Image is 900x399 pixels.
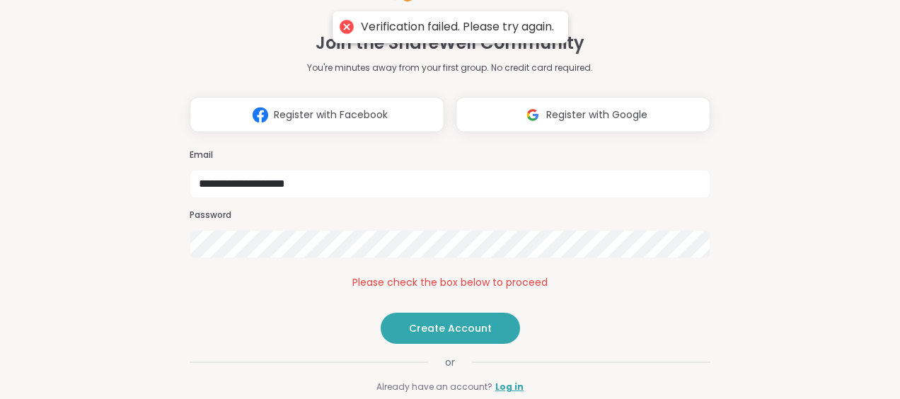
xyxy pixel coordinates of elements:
img: ShareWell Logomark [519,102,546,128]
img: ShareWell Logomark [247,102,274,128]
span: or [428,355,472,369]
button: Register with Facebook [190,97,444,132]
a: Log in [495,381,524,393]
h3: Email [190,149,710,161]
span: Register with Facebook [274,108,388,122]
button: Create Account [381,313,520,344]
span: Already have an account? [376,381,492,393]
span: Register with Google [546,108,647,122]
div: Verification failed. Please try again. [361,20,554,35]
h1: Join the ShareWell Community [316,30,584,56]
span: Create Account [409,321,492,335]
p: You're minutes away from your first group. No credit card required. [307,62,593,74]
h3: Password [190,209,710,221]
button: Register with Google [456,97,710,132]
div: Please check the box below to proceed [190,275,710,290]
